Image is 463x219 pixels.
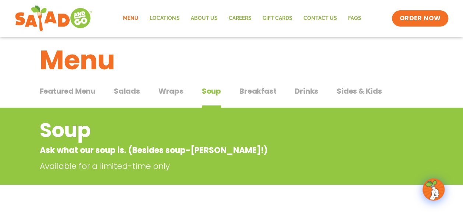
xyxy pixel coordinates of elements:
[342,10,366,27] a: FAQs
[117,10,144,27] a: Menu
[399,14,441,23] span: ORDER NOW
[202,86,221,97] span: Soup
[40,115,364,145] h2: Soup
[298,10,342,27] a: Contact Us
[185,10,223,27] a: About Us
[40,40,424,80] h1: Menu
[223,10,257,27] a: Careers
[117,10,366,27] nav: Menu
[114,86,140,97] span: Salads
[144,10,185,27] a: Locations
[15,4,92,33] img: new-SAG-logo-768×292
[40,144,364,156] p: Ask what our soup is. (Besides soup-[PERSON_NAME]!)
[40,160,368,172] p: Available for a limited-time only
[239,86,276,97] span: Breakfast
[392,10,448,27] a: ORDER NOW
[295,86,318,97] span: Drinks
[158,86,183,97] span: Wraps
[257,10,298,27] a: GIFT CARDS
[337,86,382,97] span: Sides & Kids
[40,83,424,108] div: Tabbed content
[423,179,444,200] img: wpChatIcon
[40,86,95,97] span: Featured Menu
